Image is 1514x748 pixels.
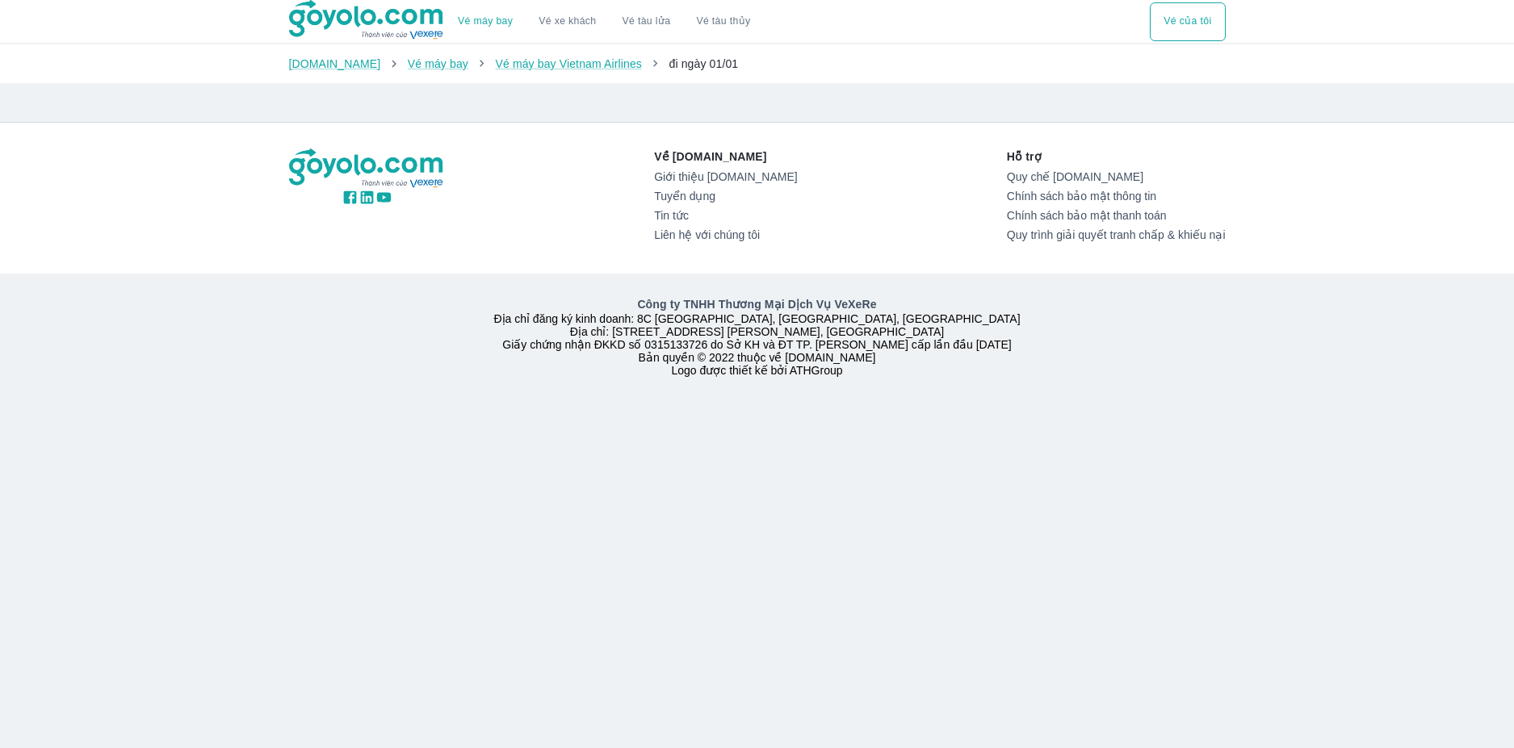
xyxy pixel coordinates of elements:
div: choose transportation mode [1150,2,1225,41]
nav: breadcrumb [289,56,1226,72]
a: Tin tức [654,209,797,222]
span: đi ngày 01/01 [669,57,738,70]
a: Liên hệ với chúng tôi [654,228,797,241]
a: [DOMAIN_NAME] [289,57,381,70]
a: Quy chế [DOMAIN_NAME] [1007,170,1226,183]
a: Chính sách bảo mật thanh toán [1007,209,1226,222]
button: Vé tàu thủy [683,2,763,41]
img: logo [289,148,446,189]
button: Vé của tôi [1150,2,1225,41]
p: Hỗ trợ [1007,148,1226,165]
a: Vé xe khách [539,15,596,27]
a: Vé máy bay Vietnam Airlines [495,57,642,70]
div: choose transportation mode [445,2,763,41]
a: Chính sách bảo mật thông tin [1007,190,1226,203]
a: Tuyển dụng [654,190,797,203]
a: Vé máy bay [408,57,468,70]
div: Địa chỉ đăng ký kinh doanh: 8C [GEOGRAPHIC_DATA], [GEOGRAPHIC_DATA], [GEOGRAPHIC_DATA] Địa chỉ: [... [279,296,1235,377]
a: Quy trình giải quyết tranh chấp & khiếu nại [1007,228,1226,241]
a: Vé máy bay [458,15,513,27]
a: Giới thiệu [DOMAIN_NAME] [654,170,797,183]
p: Về [DOMAIN_NAME] [654,148,797,165]
a: Vé tàu lửa [610,2,684,41]
p: Công ty TNHH Thương Mại Dịch Vụ VeXeRe [292,296,1223,312]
